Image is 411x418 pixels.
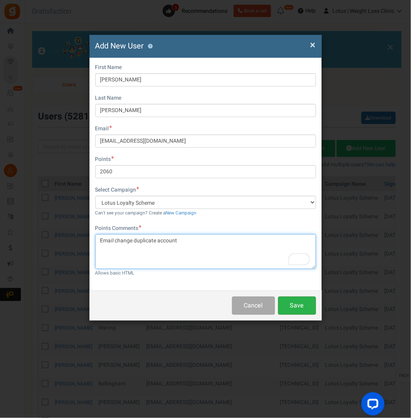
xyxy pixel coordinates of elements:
[95,225,142,232] label: Points Comments
[95,186,139,194] label: Select Campaign
[310,38,316,52] span: ×
[278,297,316,315] button: Save
[232,297,275,315] button: Cancel
[148,44,153,49] button: ?
[166,210,197,216] a: New Campaign
[95,234,316,269] textarea: To enrich screen reader interactions, please activate Accessibility in Grammarly extension settings
[95,270,134,276] small: Allows basic HTML
[95,94,122,102] label: Last Name
[95,155,114,163] label: Points
[95,64,122,71] label: First Name
[95,125,112,133] label: Email
[95,40,144,52] span: Add New User
[95,210,197,216] small: Can't see your campaign? Create a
